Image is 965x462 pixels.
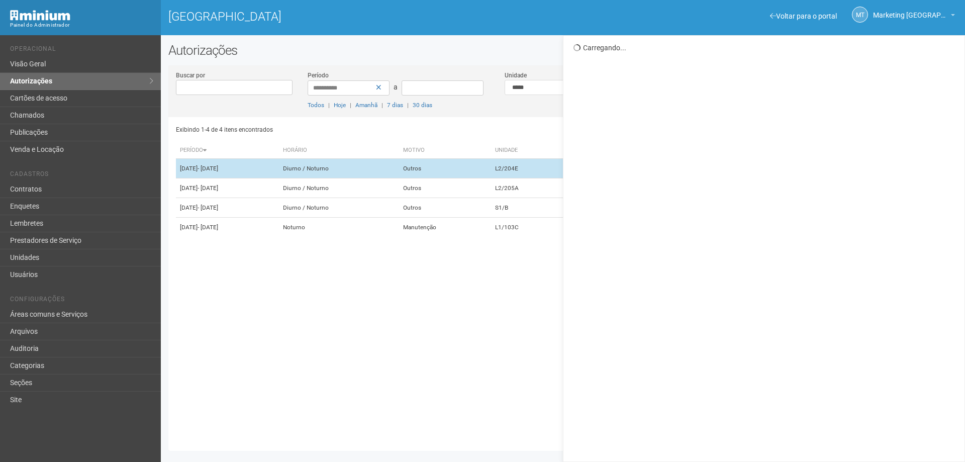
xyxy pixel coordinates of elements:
a: Amanhã [355,102,377,109]
h2: Autorizações [168,43,957,58]
span: | [350,102,351,109]
li: Configurações [10,296,153,306]
label: Buscar por [176,71,205,80]
a: Hoje [334,102,346,109]
td: LUIDGI SPECIALLE [562,159,691,178]
a: Todos [308,102,324,109]
span: | [381,102,383,109]
a: Marketing [GEOGRAPHIC_DATA] [873,13,955,21]
td: VÓ ALZIRA [562,218,691,237]
span: - [DATE] [198,165,218,172]
label: Período [308,71,329,80]
td: Manutenção [399,218,491,237]
li: Operacional [10,45,153,56]
th: Unidade [491,142,562,159]
a: 7 dias [387,102,403,109]
td: Diurno / Noturno [279,159,399,178]
td: [DATE] [176,218,279,237]
td: [DATE] [176,198,279,218]
img: Minium [10,10,70,21]
th: Motivo [399,142,491,159]
td: CONSTANCE [562,178,691,198]
div: Exibindo 1-4 de 4 itens encontrados [176,122,560,137]
h1: [GEOGRAPHIC_DATA] [168,10,555,23]
td: L1/103C [491,218,562,237]
a: MT [852,7,868,23]
span: Marketing Taquara Plaza [873,2,948,19]
a: 30 dias [413,102,432,109]
span: | [328,102,330,109]
td: Diurno / Noturno [279,178,399,198]
span: - [DATE] [198,184,218,192]
span: - [DATE] [198,224,218,231]
td: Outros [399,159,491,178]
td: [DATE] [176,159,279,178]
td: Noturno [279,218,399,237]
span: | [407,102,409,109]
td: [DATE] [176,178,279,198]
span: - [DATE] [198,204,218,211]
li: Cadastros [10,170,153,181]
th: Empresa [562,142,691,159]
td: Outros [399,198,491,218]
td: L2/204E [491,159,562,178]
th: Período [176,142,279,159]
div: Carregando... [573,43,957,52]
a: Voltar para o portal [770,12,837,20]
td: S1/B [491,198,562,218]
td: Diurno / Noturno [279,198,399,218]
span: a [394,83,398,91]
label: Unidade [505,71,527,80]
div: Painel do Administrador [10,21,153,30]
th: Horário [279,142,399,159]
td: L2/205A [491,178,562,198]
td: Outros [399,178,491,198]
